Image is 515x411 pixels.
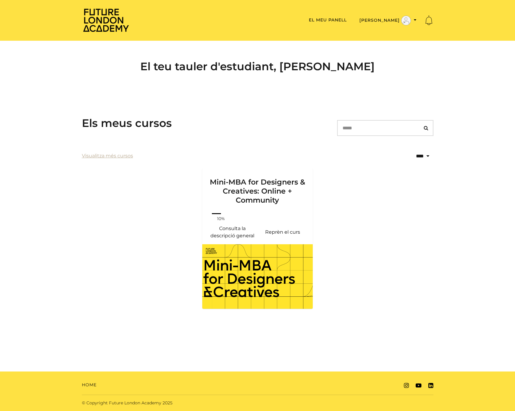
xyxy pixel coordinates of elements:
h3: Els meus cursos [82,117,172,130]
span: 10% [214,216,228,222]
a: Mini-MBA for Designers & Creatives: Online + Community: Reprèn el curs [258,225,308,239]
div: © Copyright Future London Academy 2025 [77,400,258,406]
button: Commuta el menú [358,15,418,26]
img: Home Page [82,8,130,32]
a: Mini-MBA for Designers & Creatives: Online + Community: Consulta la descripció general [207,225,258,239]
select: status [402,149,433,163]
a: Home [82,382,97,388]
h2: El teu tauler d'estudiant, [PERSON_NAME] [82,60,433,73]
h3: Mini-MBA for Designers & Creatives: Online + Community [209,168,306,205]
a: Mini-MBA for Designers & Creatives: Online + Community [202,168,313,212]
a: Visualitza més cursos [82,152,133,160]
a: El meu panell [309,17,347,23]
